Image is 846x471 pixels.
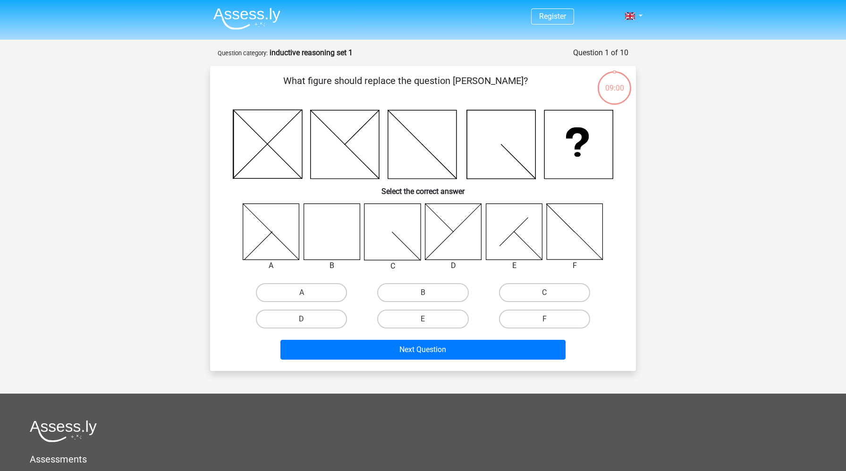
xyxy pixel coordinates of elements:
label: F [499,310,590,328]
div: F [539,260,610,271]
div: A [236,260,307,271]
strong: inductive reasoning set 1 [270,48,353,57]
div: 09:00 [597,70,632,94]
div: E [479,260,550,271]
div: D [418,260,489,271]
label: B [377,283,468,302]
h6: Select the correct answer [225,179,621,196]
h5: Assessments [30,454,816,465]
div: C [357,261,428,272]
label: E [377,310,468,328]
img: Assessly logo [30,420,97,442]
button: Next Question [280,340,566,360]
div: B [296,260,368,271]
label: C [499,283,590,302]
p: What figure should replace the question [PERSON_NAME]? [225,74,585,102]
label: D [256,310,347,328]
small: Question category: [218,50,268,57]
a: Register [539,12,566,21]
div: Question 1 of 10 [573,47,628,59]
label: A [256,283,347,302]
img: Assessly [213,8,280,30]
